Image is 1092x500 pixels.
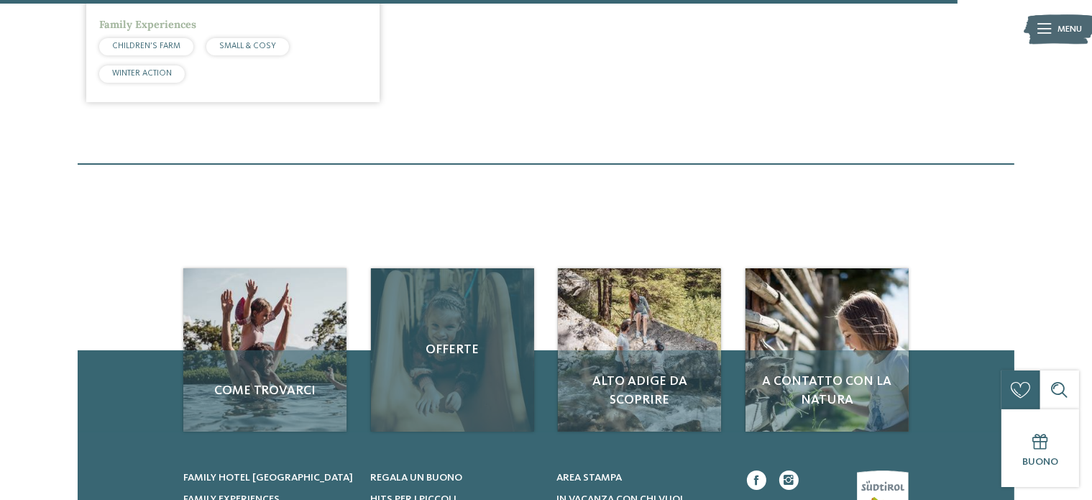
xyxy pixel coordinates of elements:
[558,268,721,432] img: Cercate un hotel per famiglie? Qui troverete solo i migliori!
[571,373,708,409] span: Alto Adige da scoprire
[745,268,909,432] a: Cercate un hotel per famiglie? Qui troverete solo i migliori! A contatto con la natura
[1022,457,1058,467] span: Buono
[371,268,534,432] a: Cercate un hotel per famiglie? Qui troverete solo i migliori! Offerte
[556,473,622,483] span: Area stampa
[183,268,347,432] a: Cercate un hotel per famiglie? Qui troverete solo i migliori! Come trovarci
[112,69,172,78] span: WINTER ACTION
[219,42,276,50] span: SMALL & COSY
[183,268,347,432] img: Cercate un hotel per famiglie? Qui troverete solo i migliori!
[183,473,353,483] span: Family hotel [GEOGRAPHIC_DATA]
[112,42,180,50] span: CHILDREN’S FARM
[370,473,462,483] span: Regala un buono
[384,341,521,359] span: Offerte
[758,373,896,409] span: A contatto con la natura
[1001,409,1079,487] a: Buono
[196,382,334,400] span: Come trovarci
[183,471,354,485] a: Family hotel [GEOGRAPHIC_DATA]
[370,471,541,485] a: Regala un buono
[745,268,909,432] img: Cercate un hotel per famiglie? Qui troverete solo i migliori!
[99,18,196,31] span: Family Experiences
[556,471,727,485] a: Area stampa
[558,268,721,432] a: Cercate un hotel per famiglie? Qui troverete solo i migliori! Alto Adige da scoprire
